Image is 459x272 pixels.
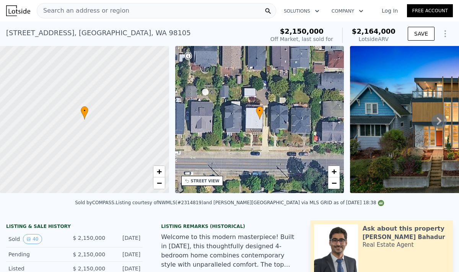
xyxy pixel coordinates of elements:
div: [STREET_ADDRESS] , [GEOGRAPHIC_DATA] , WA 98105 [6,28,191,38]
span: • [81,107,88,114]
div: Listing courtesy of NWMLS (#2314819) and [PERSON_NAME][GEOGRAPHIC_DATA] via MLS GRID as of [DATE]... [116,200,384,205]
div: Lotside ARV [352,35,396,43]
img: NWMLS Logo [378,200,384,206]
span: − [332,178,337,188]
span: $ 2,150,000 [73,265,105,272]
div: • [256,106,264,120]
a: Zoom out [328,177,340,189]
button: View historical data [23,234,42,244]
div: [DATE] [111,234,140,244]
button: Solutions [278,4,326,18]
span: • [256,107,264,114]
div: Sold [8,234,67,244]
div: Real Estate Agent [363,241,414,249]
button: SAVE [408,27,435,41]
span: Search an address or region [37,6,129,15]
div: [PERSON_NAME] Bahadur [363,233,445,241]
span: + [156,167,161,176]
span: − [156,178,161,188]
a: Log In [373,7,407,15]
img: Lotside [6,5,30,16]
span: $ 2,150,000 [73,251,105,257]
div: STREET VIEW [191,178,220,184]
div: Pending [8,251,67,258]
a: Free Account [407,4,453,17]
div: • [81,106,88,120]
span: $ 2,150,000 [73,235,105,241]
div: Ask about this property [363,224,444,233]
span: $2,150,000 [280,27,324,35]
span: + [332,167,337,176]
button: Company [326,4,369,18]
div: Off Market, last sold for [270,35,333,43]
a: Zoom in [153,166,165,177]
div: Sold by COMPASS . [75,200,116,205]
div: Listing Remarks (Historical) [161,223,298,229]
div: [DATE] [111,251,140,258]
div: LISTING & SALE HISTORY [6,223,143,231]
a: Zoom out [153,177,165,189]
a: Zoom in [328,166,340,177]
div: Welcome to this modern masterpiece! Built in [DATE], this thoughtfully designed 4-bedroom home co... [161,233,298,269]
button: Show Options [438,26,453,41]
span: $2,164,000 [352,27,396,35]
